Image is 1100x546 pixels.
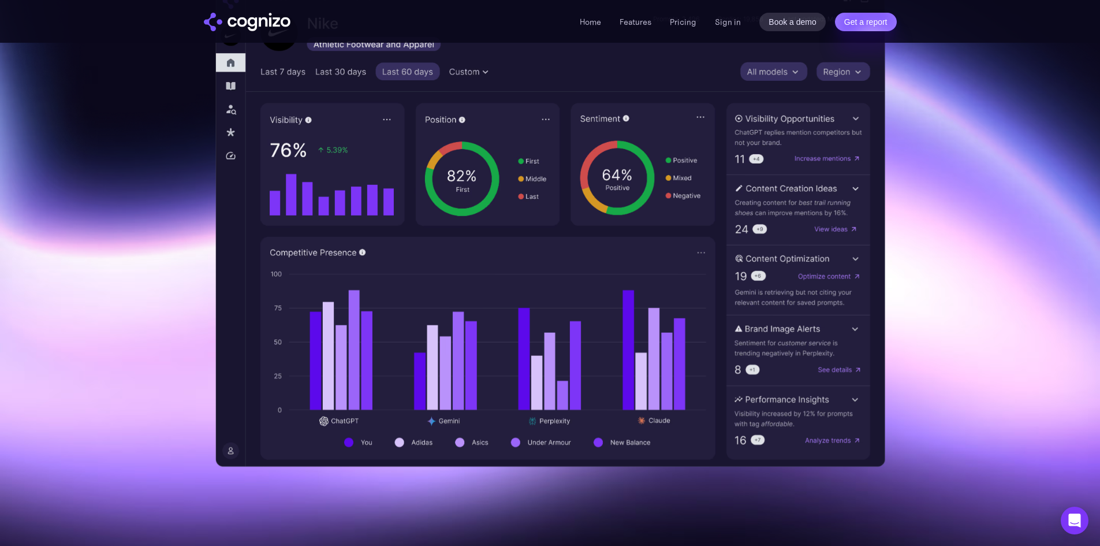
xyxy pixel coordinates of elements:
a: Features [620,17,651,27]
div: Open Intercom Messenger [1061,507,1088,534]
a: Home [580,17,601,27]
a: Book a demo [759,13,826,31]
img: cognizo logo [204,13,290,31]
a: Pricing [670,17,696,27]
a: Sign in [715,15,741,29]
a: home [204,13,290,31]
a: Get a report [835,13,897,31]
